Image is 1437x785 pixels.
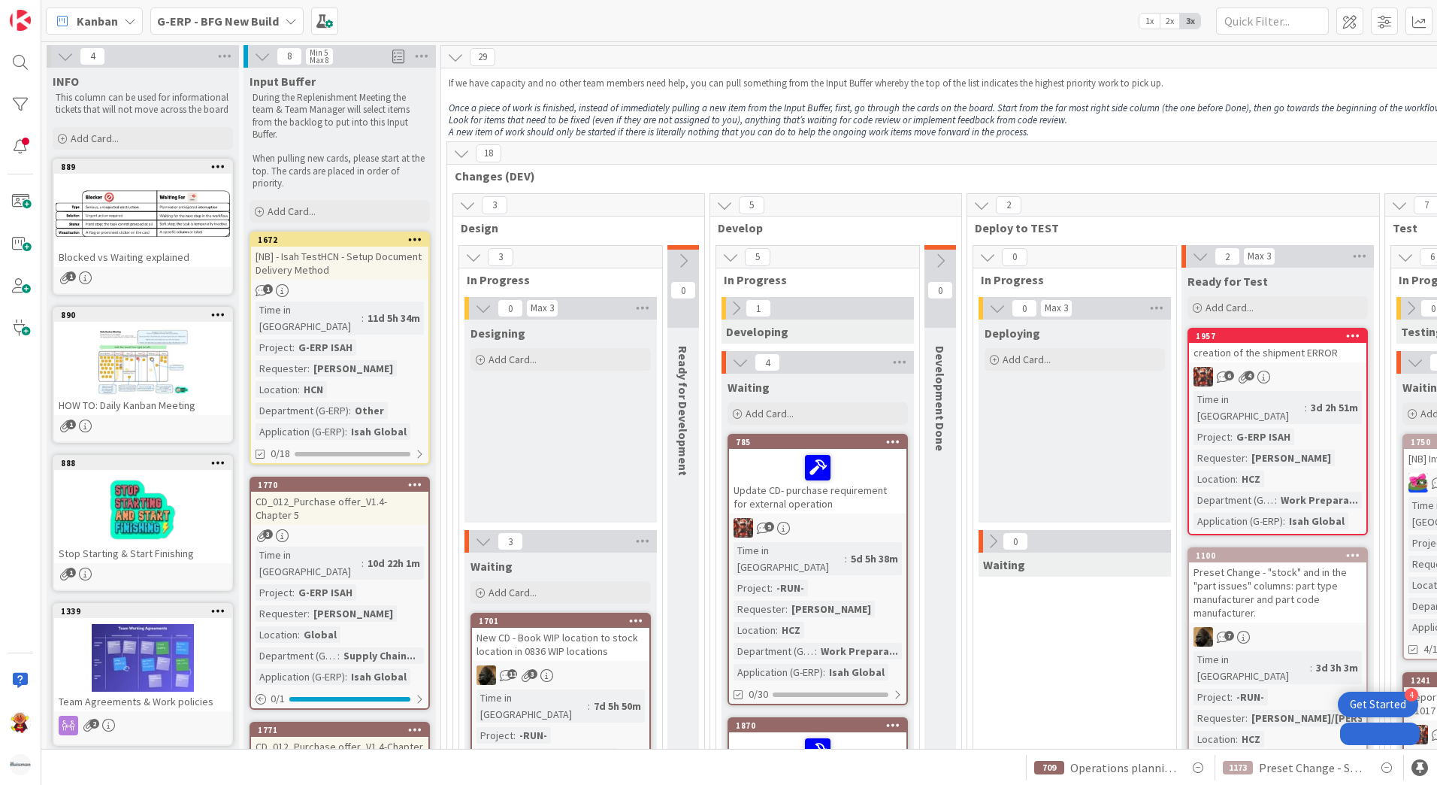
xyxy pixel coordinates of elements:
span: : [823,664,825,680]
span: Operations planning board Changing operations to external via Multiselect CD_011_HUISCH_Internal ... [1070,759,1177,777]
span: Preset Change - Shipping in Shipping Schedule [1259,759,1366,777]
img: ND [1193,627,1213,647]
span: Deploy to TEST [975,220,1360,235]
div: G-ERP ISAH [295,584,356,601]
span: Input Buffer [250,74,316,89]
span: 0 / 1 [271,691,285,707]
span: 0/30 [749,686,768,702]
div: 10d 22h 1m [364,555,424,571]
span: : [1283,513,1285,529]
div: Application (G-ERP) [256,668,345,685]
span: Ready for Test [1187,274,1268,289]
span: 9 [764,522,774,532]
div: Location [734,622,776,638]
div: HCN [300,381,327,398]
span: Designing [470,326,525,341]
span: Design [461,220,685,235]
div: 1672 [258,235,428,245]
div: Blocked vs Waiting explained [54,247,231,267]
div: Time in [GEOGRAPHIC_DATA] [1193,651,1310,684]
div: Application (G-ERP) [1193,513,1283,529]
img: Visit kanbanzone.com [10,10,31,31]
span: In Progress [724,272,900,287]
div: -RUN- [1233,689,1268,705]
div: Max 8 [310,56,329,64]
span: 5 [745,248,770,266]
p: When pulling new cards, please start at the top. The cards are placed in order of priority. [253,153,427,189]
span: Add Card... [1206,301,1254,314]
div: 7d 5h 50m [590,698,645,714]
span: : [307,605,310,622]
span: : [1230,429,1233,445]
div: HCZ [1238,471,1264,487]
div: ND [1189,627,1366,647]
span: 2x [1160,14,1180,29]
img: JK [1408,473,1428,493]
span: Waiting [728,380,770,395]
div: Project [256,584,292,601]
span: : [362,310,364,326]
div: 785 [729,435,906,449]
div: HCZ [778,622,804,638]
div: Update CD- purchase requirement for external operation [729,449,906,514]
div: Department (G-ERP) [1193,492,1275,508]
div: [PERSON_NAME] [531,748,618,765]
span: 3 [488,248,513,266]
div: Department (G-ERP) [256,402,349,419]
span: : [845,550,847,567]
span: : [815,643,817,659]
img: ND [476,665,496,685]
div: Time in [GEOGRAPHIC_DATA] [734,542,845,575]
div: HOW TO: Daily Kanban Meeting [54,396,231,415]
div: 1771CD_012_Purchase offer_V1.4-Chapter 4 [251,723,428,770]
div: Supply Chain... [340,647,419,664]
span: 29 [470,48,495,66]
div: G-ERP ISAH [295,339,356,356]
span: 0 [1003,532,1028,550]
div: JK [729,518,906,538]
span: 3 [498,532,523,550]
div: Work Prepara... [817,643,902,659]
div: Preset Change - "stock" and in the "part issues" columns: part type manufacturer and part code ma... [1189,562,1366,623]
div: G-ERP ISAH [1233,429,1294,445]
div: 1770CD_012_Purchase offer_V1.4- Chapter 5 [251,478,428,525]
input: Quick Filter... [1216,8,1329,35]
span: : [513,727,516,744]
span: : [785,601,788,617]
div: 1672[NB] - Isah TestHCN - Setup Document Delivery Method [251,233,428,280]
span: Add Card... [489,353,537,366]
div: Requester [476,748,528,765]
div: 3d 2h 51m [1307,399,1362,416]
span: : [307,360,310,377]
span: : [1245,450,1248,466]
div: 1339Team Agreements & Work policies [54,605,231,711]
div: 888Stop Starting & Start Finishing [54,456,231,563]
span: : [298,381,300,398]
span: 18 [476,144,501,162]
div: 1771 [258,725,428,735]
div: ND [472,665,649,685]
img: JK [734,518,753,538]
span: 1 [746,299,771,317]
div: HCZ [1238,731,1264,747]
div: Requester [256,605,307,622]
div: Max 3 [1248,253,1271,260]
div: Isah Global [347,668,410,685]
span: In Progress [981,272,1157,287]
div: 1339 [61,606,231,617]
span: 11 [507,669,517,679]
span: 0 [927,281,953,299]
img: avatar [10,754,31,775]
span: 3 [528,669,537,679]
div: 5d 5h 38m [847,550,902,567]
div: Project [256,339,292,356]
div: 1701 [472,614,649,628]
div: -RUN- [516,727,551,744]
span: Development Done [933,346,948,451]
div: Isah Global [825,664,888,680]
div: 1100Preset Change - "stock" and in the "part issues" columns: part type manufacturer and part cod... [1189,549,1366,623]
div: 890HOW TO: Daily Kanban Meeting [54,308,231,415]
span: 0 [670,281,696,299]
img: LC [10,712,31,733]
span: 5 [739,196,764,214]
